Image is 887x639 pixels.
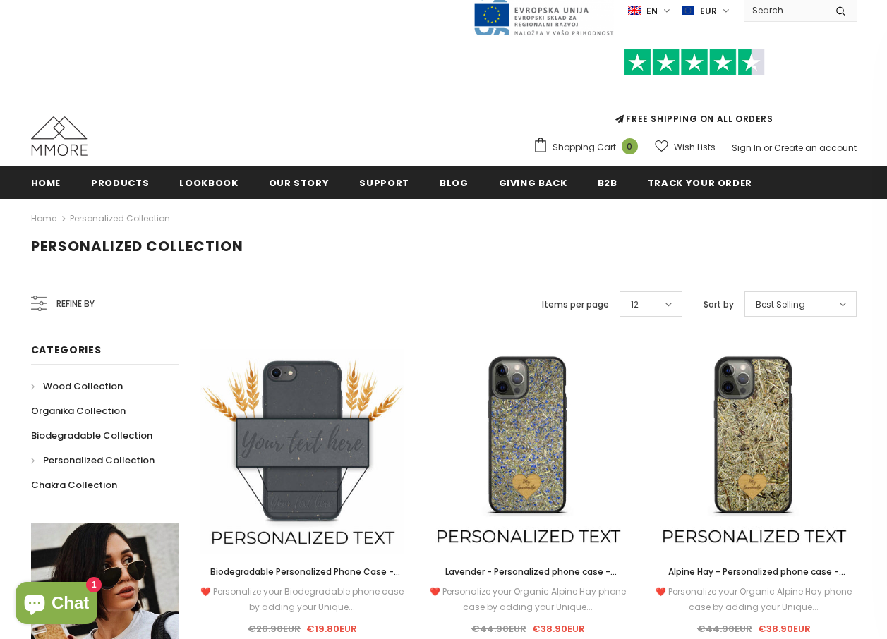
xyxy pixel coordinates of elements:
[532,622,585,635] span: €38.90EUR
[473,4,614,16] a: Javni Razpis
[624,49,765,76] img: Trust Pilot Stars
[359,176,409,190] span: support
[31,210,56,227] a: Home
[210,566,400,593] span: Biodegradable Personalized Phone Case - Black
[31,478,117,492] span: Chakra Collection
[179,166,238,198] a: Lookbook
[648,166,752,198] a: Track your order
[248,622,301,635] span: €26.90EUR
[774,142,857,154] a: Create an account
[31,176,61,190] span: Home
[697,622,752,635] span: €44.90EUR
[651,584,856,615] div: ❤️ Personalize your Organic Alpine Hay phone case by adding your Unique...
[200,584,405,615] div: ❤️ Personalize your Biodegradable phone case by adding your Unique...
[269,176,330,190] span: Our Story
[756,298,805,312] span: Best Selling
[11,582,102,628] inbox-online-store-chat: Shopify online store chat
[598,176,617,190] span: B2B
[542,298,609,312] label: Items per page
[764,142,772,154] span: or
[43,379,123,393] span: Wood Collection
[31,166,61,198] a: Home
[533,55,857,125] span: FREE SHIPPING ON ALL ORDERS
[56,296,95,312] span: Refine by
[91,166,149,198] a: Products
[359,166,409,198] a: support
[674,140,716,154] span: Wish Lists
[651,564,856,580] a: Alpine Hay - Personalized phone case - Personalized gift
[499,166,567,198] a: Giving back
[31,429,152,442] span: Biodegradable Collection
[499,176,567,190] span: Giving back
[631,298,639,312] span: 12
[700,4,717,18] span: EUR
[445,566,617,593] span: Lavender - Personalized phone case - Personalized gift
[655,135,716,159] a: Wish Lists
[91,176,149,190] span: Products
[200,564,405,580] a: Biodegradable Personalized Phone Case - Black
[269,166,330,198] a: Our Story
[31,473,117,497] a: Chakra Collection
[668,566,845,593] span: Alpine Hay - Personalized phone case - Personalized gift
[646,4,658,18] span: en
[70,212,170,224] a: Personalized Collection
[426,584,630,615] div: ❤️ Personalize your Organic Alpine Hay phone case by adding your Unique...
[31,343,102,357] span: Categories
[648,176,752,190] span: Track your order
[471,622,526,635] span: €44.90EUR
[31,374,123,398] a: Wood Collection
[533,75,857,112] iframe: Customer reviews powered by Trustpilot
[622,138,638,154] span: 0
[426,564,630,580] a: Lavender - Personalized phone case - Personalized gift
[598,166,617,198] a: B2B
[758,622,811,635] span: €38.90EUR
[440,166,469,198] a: Blog
[31,116,88,156] img: MMORE Cases
[732,142,761,154] a: Sign In
[179,176,238,190] span: Lookbook
[31,423,152,448] a: Biodegradable Collection
[31,398,126,423] a: Organika Collection
[704,298,734,312] label: Sort by
[31,236,243,256] span: Personalized Collection
[43,454,155,467] span: Personalized Collection
[533,137,645,158] a: Shopping Cart 0
[440,176,469,190] span: Blog
[306,622,357,635] span: €19.80EUR
[31,404,126,418] span: Organika Collection
[31,448,155,473] a: Personalized Collection
[628,5,641,17] img: i-lang-1.png
[553,140,616,154] span: Shopping Cart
